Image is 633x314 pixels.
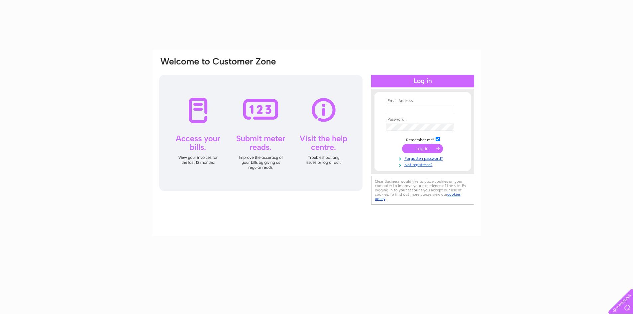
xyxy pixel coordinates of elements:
[384,99,461,103] th: Email Address:
[402,144,443,153] input: Submit
[386,161,461,167] a: Not registered?
[384,117,461,122] th: Password:
[371,176,474,205] div: Clear Business would like to place cookies on your computer to improve your experience of the sit...
[375,192,461,201] a: cookies policy
[386,155,461,161] a: Forgotten password?
[384,136,461,143] td: Remember me?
